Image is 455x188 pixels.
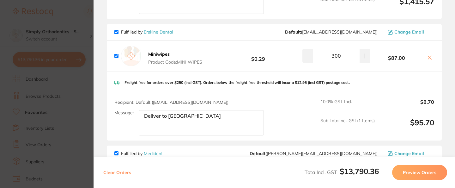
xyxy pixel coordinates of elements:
span: Total Incl. GST [305,169,379,175]
a: Erskine Dental [144,29,173,35]
button: Change Email [386,151,434,156]
span: 10.0 % GST Incl. [320,99,375,113]
a: Medident [144,151,163,156]
span: Sub Total Incl. GST ( 1 Items) [320,118,375,135]
label: Message: [114,110,134,116]
b: Default [250,151,265,156]
span: sales@piksters.com [285,29,378,34]
b: $13,790.36 [340,166,379,176]
b: Default [285,29,301,35]
span: Product Code: MINI WIPES [148,60,202,65]
button: Change Email [386,29,434,35]
p: Fulfilled by [121,29,173,34]
img: empty.jpg [121,46,141,66]
span: Recipient: Default ( [EMAIL_ADDRESS][DOMAIN_NAME] ) [114,99,228,105]
span: Change Email [394,29,424,34]
b: $87.00 [370,55,423,61]
span: jackie@medident.com.au [250,151,378,156]
button: Clear Orders [101,165,133,180]
b: Miniwipes [148,51,170,57]
button: Miniwipes Product Code:MINI WIPES [146,51,204,65]
b: $0.29 [226,50,290,62]
span: Change Email [394,151,424,156]
p: Fulfilled by [121,151,163,156]
textarea: Deliver to [GEOGRAPHIC_DATA] [139,110,264,135]
button: Preview Orders [392,165,447,180]
output: $8.70 [380,99,434,113]
p: Freight free for orders over $250 (incl GST). Orders below the freight free threshold will incur ... [124,80,350,85]
output: $95.70 [380,118,434,135]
